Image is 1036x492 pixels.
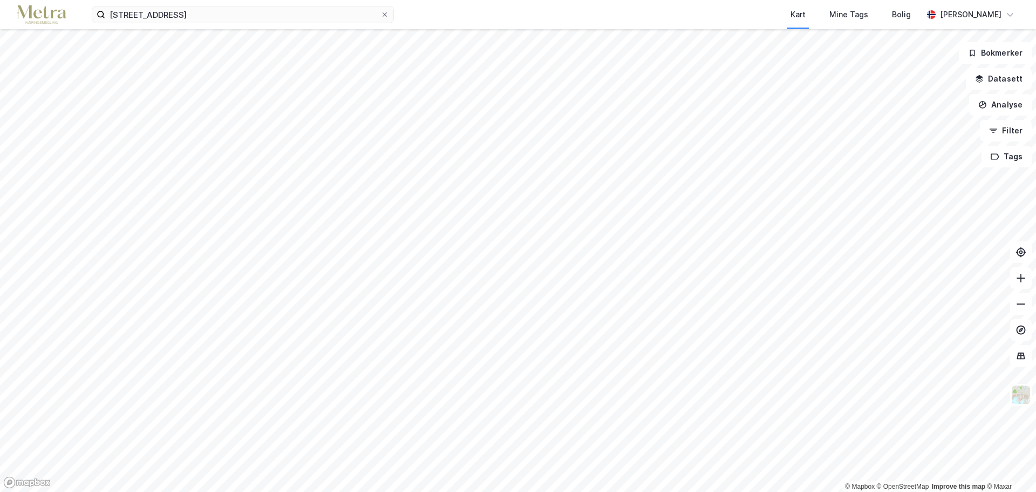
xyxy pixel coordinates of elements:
button: Filter [980,120,1032,141]
div: Bolig [892,8,911,21]
div: Kart [790,8,806,21]
a: Improve this map [932,483,985,490]
input: Søk på adresse, matrikkel, gårdeiere, leietakere eller personer [105,6,380,23]
a: Mapbox [845,483,875,490]
div: Kontrollprogram for chat [982,440,1036,492]
a: Mapbox homepage [3,476,51,489]
img: metra-logo.256734c3b2bbffee19d4.png [17,5,66,24]
div: Mine Tags [829,8,868,21]
button: Analyse [969,94,1032,116]
iframe: Chat Widget [982,440,1036,492]
div: [PERSON_NAME] [940,8,1001,21]
button: Tags [982,146,1032,167]
img: Z [1011,385,1031,405]
button: Bokmerker [959,42,1032,64]
a: OpenStreetMap [877,483,929,490]
button: Datasett [966,68,1032,90]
